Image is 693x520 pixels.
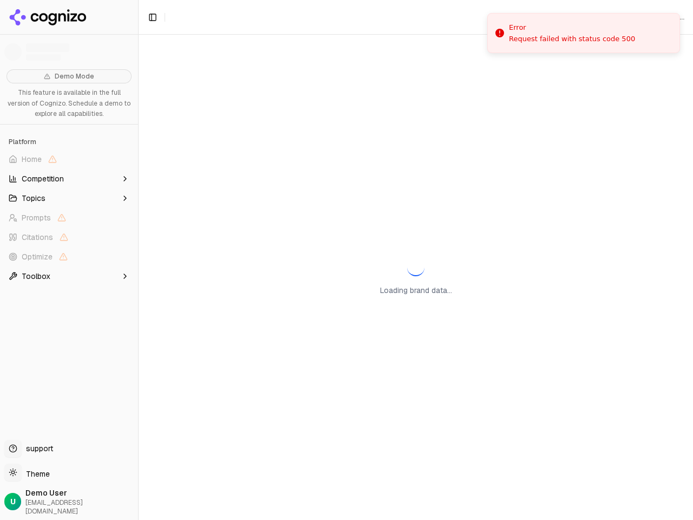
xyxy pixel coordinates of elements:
button: Competition [4,170,134,187]
span: Prompts [22,212,51,223]
span: U [10,496,16,507]
div: Error [509,22,635,33]
span: Topics [22,193,45,204]
p: This feature is available in the full version of Cognizo. Schedule a demo to explore all capabili... [6,88,132,120]
button: Topics [4,190,134,207]
span: [EMAIL_ADDRESS][DOMAIN_NAME] [25,498,134,516]
span: Demo Mode [55,72,94,81]
span: Toolbox [22,271,50,282]
span: Competition [22,173,64,184]
span: Demo User [25,487,134,498]
div: Request failed with status code 500 [509,34,635,44]
span: support [22,443,53,454]
p: Loading brand data... [380,285,452,296]
span: Theme [22,469,50,479]
div: Platform [4,133,134,151]
span: Optimize [22,251,53,262]
button: Toolbox [4,268,134,285]
span: Citations [22,232,53,243]
span: Home [22,154,42,165]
